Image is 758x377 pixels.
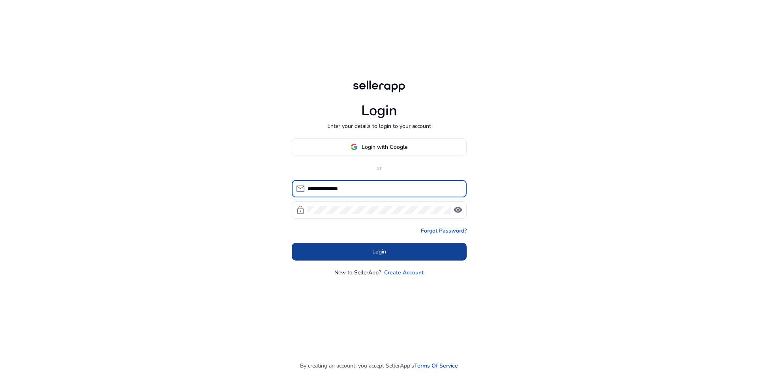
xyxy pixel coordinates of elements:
button: Login with Google [292,138,467,156]
span: Login with Google [362,143,407,151]
span: visibility [453,205,463,215]
span: mail [296,184,305,193]
a: Create Account [384,268,424,277]
span: Login [372,248,386,256]
span: lock [296,205,305,215]
p: New to SellerApp? [334,268,381,277]
h1: Login [361,102,397,119]
p: or [292,164,467,172]
a: Terms Of Service [414,362,458,370]
a: Forgot Password? [421,227,467,235]
p: Enter your details to login to your account [327,122,431,130]
button: Login [292,243,467,261]
img: google-logo.svg [351,143,358,150]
